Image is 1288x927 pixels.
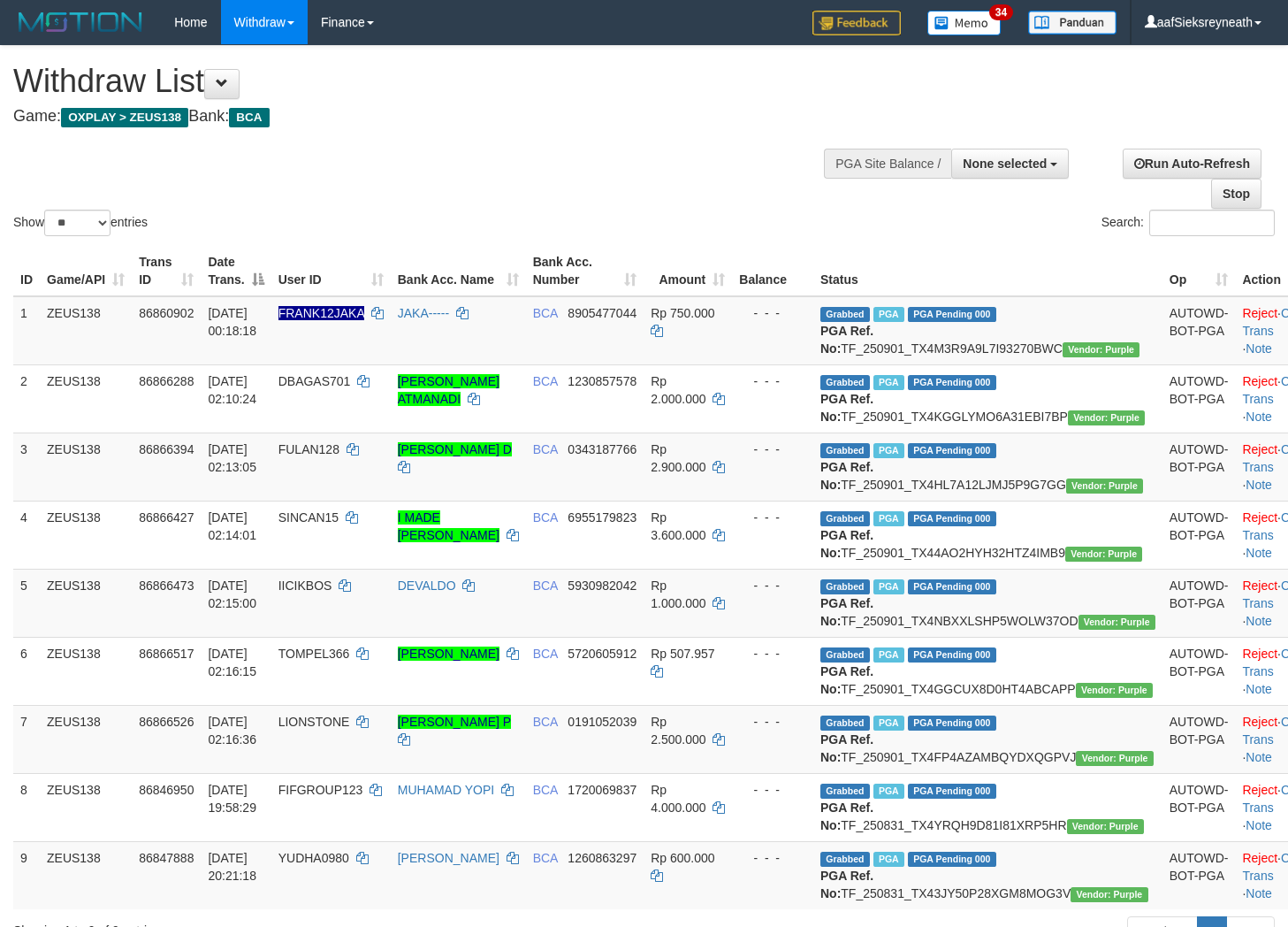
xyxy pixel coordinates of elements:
span: LIONSTONE [278,715,350,729]
span: Grabbed [820,375,870,390]
a: Reject [1242,578,1277,593]
span: DBAGAS701 [278,374,351,388]
a: [PERSON_NAME] [398,647,499,661]
span: Vendor URL: https://trx4.1velocity.biz [1068,410,1145,425]
a: Reject [1242,374,1277,388]
span: SINCAN15 [278,510,339,525]
a: [PERSON_NAME] ATMANADI [398,374,499,406]
span: [DATE] 02:16:15 [208,647,256,678]
b: PGA Ref. No: [820,528,873,560]
th: ID [13,246,40,296]
span: Rp 600.000 [651,851,714,865]
td: AUTOWD-BOT-PGA [1162,773,1236,841]
b: PGA Ref. No: [820,869,873,900]
a: Note [1246,750,1272,764]
span: IICIKBOS [278,578,332,593]
span: Grabbed [820,716,870,731]
b: PGA Ref. No: [820,392,873,424]
span: Rp 1.000.000 [651,578,705,610]
span: PGA Pending [908,375,996,390]
div: - - - [739,509,806,526]
a: JAKA----- [398,306,449,320]
div: - - - [739,849,806,867]
td: TF_250831_TX4YRQH9D81I81XRP5HR [813,773,1162,841]
th: Game/API: activate to sort column ascending [40,246,132,296]
span: Vendor URL: https://trx4.1velocity.biz [1078,615,1155,630]
span: Copy 0343187766 to clipboard [568,442,636,456]
b: PGA Ref. No: [820,732,873,764]
a: [PERSON_NAME] [398,851,499,865]
span: PGA Pending [908,647,996,663]
span: Grabbed [820,784,870,799]
div: - - - [739,713,806,731]
td: 5 [13,569,40,637]
b: PGA Ref. No: [820,801,873,832]
td: AUTOWD-BOT-PGA [1162,637,1236,705]
span: Grabbed [820,852,870,867]
span: 86847888 [139,851,194,865]
th: User ID: activate to sort column ascending [271,246,391,296]
b: PGA Ref. No: [820,324,873,356]
div: - - - [739,577,806,594]
a: Run Auto-Refresh [1123,149,1261,179]
th: Trans ID: activate to sort column ascending [132,246,201,296]
input: Search: [1149,210,1275,236]
span: Nama rekening ada tanda titik/strip, harap diedit [278,306,364,320]
td: 4 [13,501,40,569]
span: Marked by aafpengsreynich [873,579,904,594]
span: Marked by aafpengsreynich [873,443,904,458]
span: Rp 750.000 [651,306,714,320]
span: Copy 0191052039 to clipboard [568,715,636,729]
td: ZEUS138 [40,773,132,841]
span: 86866517 [139,647,194,661]
div: - - - [739,304,806,322]
span: Copy 5720605912 to clipboard [568,647,636,661]
span: Grabbed [820,443,870,458]
img: Feedback.jpg [812,11,901,35]
span: Rp 2.500.000 [651,715,705,747]
span: BCA [533,851,558,865]
select: Showentries [44,210,111,236]
span: Grabbed [820,647,870,663]
img: panduan.png [1028,11,1117,34]
button: None selected [951,149,1069,179]
td: AUTOWD-BOT-PGA [1162,433,1236,501]
b: PGA Ref. No: [820,596,873,628]
span: BCA [533,306,558,320]
img: MOTION_logo.png [13,9,148,35]
span: Copy 6955179823 to clipboard [568,510,636,525]
span: BCA [533,510,558,525]
span: BCA [533,578,558,593]
span: Marked by aafpengsreynich [873,375,904,390]
a: Note [1246,886,1272,900]
span: BCA [533,442,558,456]
span: Vendor URL: https://trx4.1velocity.biz [1071,887,1147,902]
span: Copy 1720069837 to clipboard [568,783,636,797]
span: Vendor URL: https://trx4.1velocity.biz [1076,683,1153,698]
td: 1 [13,296,40,365]
span: [DATE] 02:16:36 [208,715,256,747]
h1: Withdraw List [13,64,841,99]
td: AUTOWD-BOT-PGA [1162,296,1236,365]
a: Reject [1242,442,1277,456]
span: Grabbed [820,579,870,594]
span: Copy 1230857578 to clipboard [568,374,636,388]
span: PGA Pending [908,443,996,458]
th: Op: activate to sort column ascending [1162,246,1236,296]
td: TF_250901_TX4KGGLYMO6A31EBI7BP [813,364,1162,433]
a: MUHAMAD YOPI [398,783,494,797]
td: TF_250901_TX4HL7A12LJMJ5P9G7GG [813,433,1162,501]
td: ZEUS138 [40,433,132,501]
td: TF_250901_TX44AO2HYH32HTZ4IMB9 [813,501,1162,569]
td: ZEUS138 [40,569,132,637]
span: Copy 5930982042 to clipboard [568,578,636,593]
span: Grabbed [820,307,870,322]
span: Grabbed [820,511,870,526]
td: AUTOWD-BOT-PGA [1162,501,1236,569]
a: Reject [1242,851,1277,865]
a: Note [1246,546,1272,560]
label: Search: [1101,210,1275,236]
td: 7 [13,705,40,773]
span: PGA Pending [908,784,996,799]
td: 2 [13,364,40,433]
